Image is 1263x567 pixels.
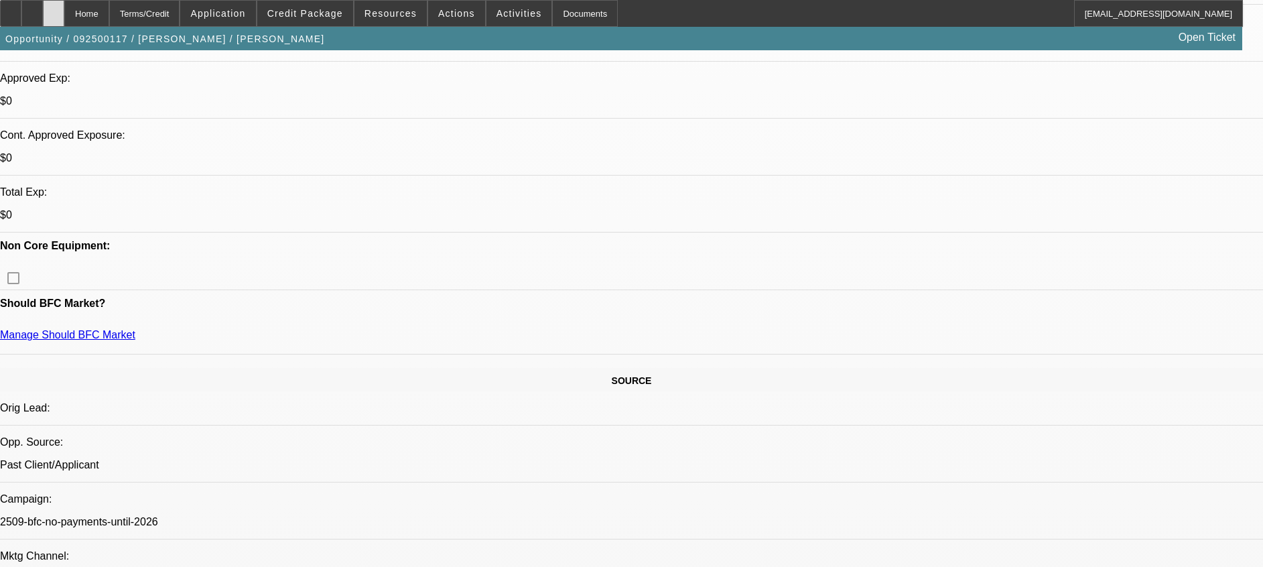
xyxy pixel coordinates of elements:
button: Credit Package [257,1,353,26]
span: Credit Package [267,8,343,19]
span: Opportunity / 092500117 / [PERSON_NAME] / [PERSON_NAME] [5,34,324,44]
a: Open Ticket [1173,26,1241,49]
button: Actions [428,1,485,26]
span: Activities [496,8,542,19]
span: SOURCE [612,375,652,386]
button: Activities [486,1,552,26]
span: Application [190,8,245,19]
span: Actions [438,8,475,19]
span: Resources [364,8,417,19]
button: Resources [354,1,427,26]
button: Application [180,1,255,26]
